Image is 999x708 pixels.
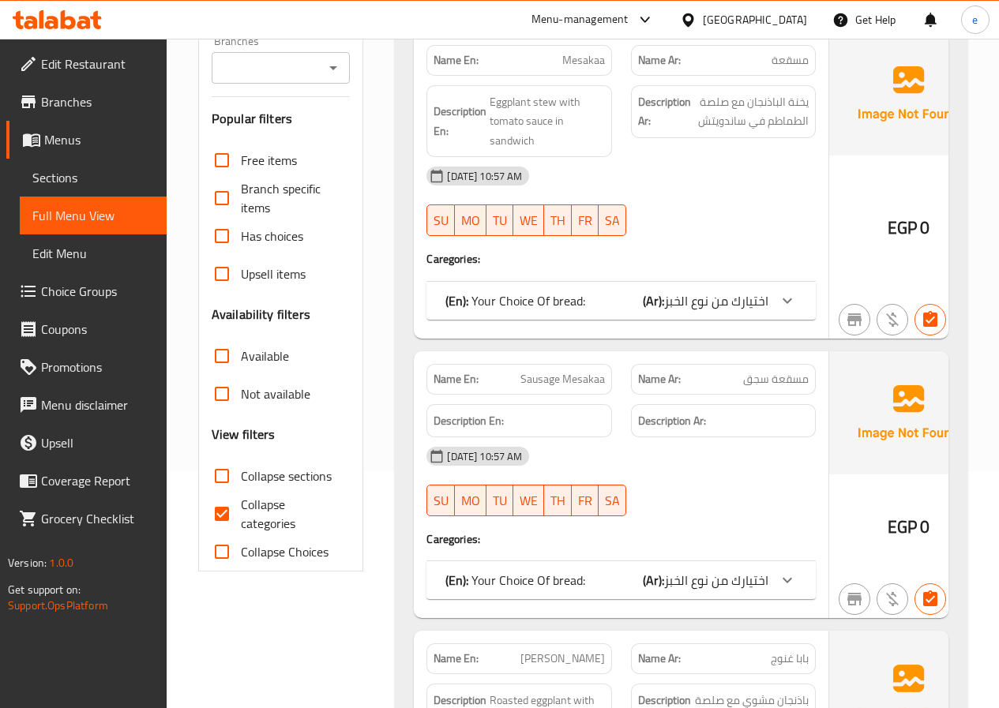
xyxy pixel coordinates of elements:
[241,495,338,533] span: Collapse categories
[41,433,154,452] span: Upsell
[664,568,768,592] span: اختيارك من نوع الخبز
[426,282,816,320] div: (En): Your Choice Of bread:(Ar):اختيارك من نوع الخبز
[6,45,167,83] a: Edit Restaurant
[434,650,479,667] strong: Name En:
[513,485,544,516] button: WE
[241,264,306,283] span: Upsell items
[638,650,681,667] strong: Name Ar:
[531,10,629,29] div: Menu-management
[241,347,289,365] span: Available
[562,52,605,69] span: Mesakaa
[544,204,572,236] button: TH
[694,92,809,131] span: يخنة الباذنجان مع صلصة الطماطم في ساندويتش
[638,52,681,69] strong: Name Ar:
[920,511,930,542] span: 0
[605,209,620,232] span: SA
[461,489,480,512] span: MO
[599,204,626,236] button: SA
[520,371,605,388] span: Sausage Mesakaa
[434,411,504,431] strong: Description En:
[445,291,585,310] p: Your Choice Of bread:
[241,384,310,403] span: Not available
[493,209,507,232] span: TU
[20,234,167,272] a: Edit Menu
[572,485,599,516] button: FR
[44,130,154,149] span: Menus
[772,52,809,69] span: مسقعة
[241,227,303,245] span: Has choices
[20,197,167,234] a: Full Menu View
[8,553,47,573] span: Version:
[920,212,930,243] span: 0
[426,251,816,267] h4: Caregories:
[572,204,599,236] button: FR
[550,209,565,232] span: TH
[241,179,338,217] span: Branch specific items
[493,489,507,512] span: TU
[550,489,565,512] span: TH
[6,310,167,348] a: Coupons
[513,204,544,236] button: WE
[664,289,768,313] span: اختيارك من نوع الخبز
[441,449,528,464] span: [DATE] 10:57 AM
[445,289,468,313] b: (En):
[6,83,167,121] a: Branches
[41,395,154,414] span: Menu disclaimer
[461,209,480,232] span: MO
[638,411,706,431] strong: Description Ar:
[544,485,572,516] button: TH
[32,206,154,225] span: Full Menu View
[434,209,449,232] span: SU
[6,386,167,424] a: Menu disclaimer
[486,204,513,236] button: TU
[441,169,528,184] span: [DATE] 10:57 AM
[32,168,154,187] span: Sections
[643,289,664,313] b: (Ar):
[972,11,978,28] span: e
[41,54,154,73] span: Edit Restaurant
[578,209,592,232] span: FR
[41,509,154,528] span: Grocery Checklist
[49,553,73,573] span: 1.0.0
[434,489,449,512] span: SU
[605,489,620,512] span: SA
[877,304,908,335] button: Purchased item
[643,568,664,592] b: (Ar):
[455,485,486,516] button: MO
[638,92,691,131] strong: Description Ar:
[445,568,468,592] b: (En):
[212,110,351,128] h3: Popular filters
[8,595,108,616] a: Support.OpsPlatform
[241,151,297,170] span: Free items
[426,561,816,599] div: (En): Your Choice Of bread:(Ar):اختيارك من نوع الخبز
[241,542,329,561] span: Collapse Choices
[41,92,154,111] span: Branches
[771,650,809,667] span: بابا غنوج
[41,320,154,339] span: Coupons
[638,371,681,388] strong: Name Ar:
[6,500,167,538] a: Grocery Checklist
[888,511,917,542] span: EGP
[426,204,455,236] button: SU
[445,571,585,590] p: Your Choice Of bread:
[426,485,455,516] button: SU
[426,531,816,547] h4: Caregories:
[520,489,538,512] span: WE
[6,272,167,310] a: Choice Groups
[455,204,486,236] button: MO
[703,11,807,28] div: [GEOGRAPHIC_DATA]
[241,466,332,485] span: Collapse sections
[877,583,908,615] button: Purchased item
[914,583,946,615] button: Has choices
[434,371,479,388] strong: Name En:
[20,159,167,197] a: Sections
[743,371,809,388] span: مسقعة سجق
[829,351,987,474] img: Ae5nvW7+0k+MAAAAAElFTkSuQmCC
[578,489,592,512] span: FR
[6,424,167,462] a: Upsell
[32,244,154,263] span: Edit Menu
[520,209,538,232] span: WE
[212,305,310,324] h3: Availability filters
[6,462,167,500] a: Coverage Report
[322,57,344,79] button: Open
